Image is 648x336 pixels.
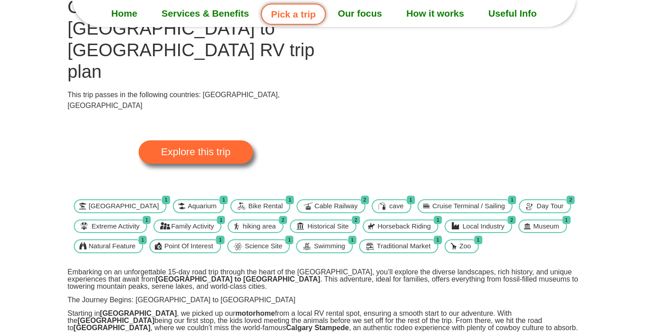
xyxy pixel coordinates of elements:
[235,309,275,317] strong: motorhome
[567,196,575,204] span: 2
[286,324,349,332] strong: Calgary Stampede
[352,216,360,224] span: 2
[67,269,580,290] p: Embarking on an unforgettable 15-day road trip through the heart of the [GEOGRAPHIC_DATA], you’ll...
[348,236,356,244] span: 1
[457,241,473,251] span: Zoo
[216,236,224,244] span: 1
[508,196,516,204] span: 1
[531,221,562,232] span: Museum
[139,236,147,244] span: 1
[286,196,294,204] span: 1
[434,216,442,224] span: 1
[460,221,507,232] span: Local Industry
[305,221,351,232] span: Historical Site
[434,236,442,244] span: 1
[285,236,293,244] span: 1
[430,201,507,211] span: Cruise Terminal / Sailing
[246,201,285,211] span: Bike Rental
[149,2,261,25] a: Services & Benefits
[139,140,253,164] a: Explore this trip
[143,216,151,224] span: 1
[387,201,406,211] span: cave
[217,216,225,224] span: 1
[474,236,482,244] span: 1
[279,216,287,224] span: 2
[312,241,347,251] span: Swimming
[394,2,476,25] a: How it works
[476,2,549,25] a: Useful Info
[161,147,230,157] span: Explore this trip
[72,2,576,25] nav: Menu
[508,216,516,224] span: 2
[67,91,280,109] span: This trip passes in the following countries: [GEOGRAPHIC_DATA], [GEOGRAPHIC_DATA]
[169,221,216,232] span: Family Activity
[86,201,161,211] span: [GEOGRAPHIC_DATA]
[99,2,149,25] a: Home
[156,275,320,283] strong: [GEOGRAPHIC_DATA] to [GEOGRAPHIC_DATA]
[374,241,433,251] span: Traditional Market
[562,216,571,224] span: 1
[100,309,177,317] strong: [GEOGRAPHIC_DATA]
[86,241,138,251] span: Natural Feature
[67,296,580,304] p: The Journey Begins: [GEOGRAPHIC_DATA] to [GEOGRAPHIC_DATA]
[162,241,215,251] span: Point Of Interest
[89,221,142,232] span: Extreme Activity
[535,201,566,211] span: Day Tour
[162,196,170,204] span: 1
[77,317,154,324] strong: [GEOGRAPHIC_DATA]
[312,201,360,211] span: Cable Railway
[220,196,228,204] span: 1
[240,221,278,232] span: hiking area
[375,221,433,232] span: Horseback Riding
[185,201,219,211] span: Aquarium
[261,4,325,25] a: Pick a trip
[361,196,369,204] span: 2
[326,2,394,25] a: Our focus
[407,196,415,204] span: 1
[73,324,150,332] strong: [GEOGRAPHIC_DATA]
[243,241,284,251] span: Science Site
[67,310,580,332] p: Starting in , we picked up our from a local RV rental spot, ensuring a smooth start to our advent...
